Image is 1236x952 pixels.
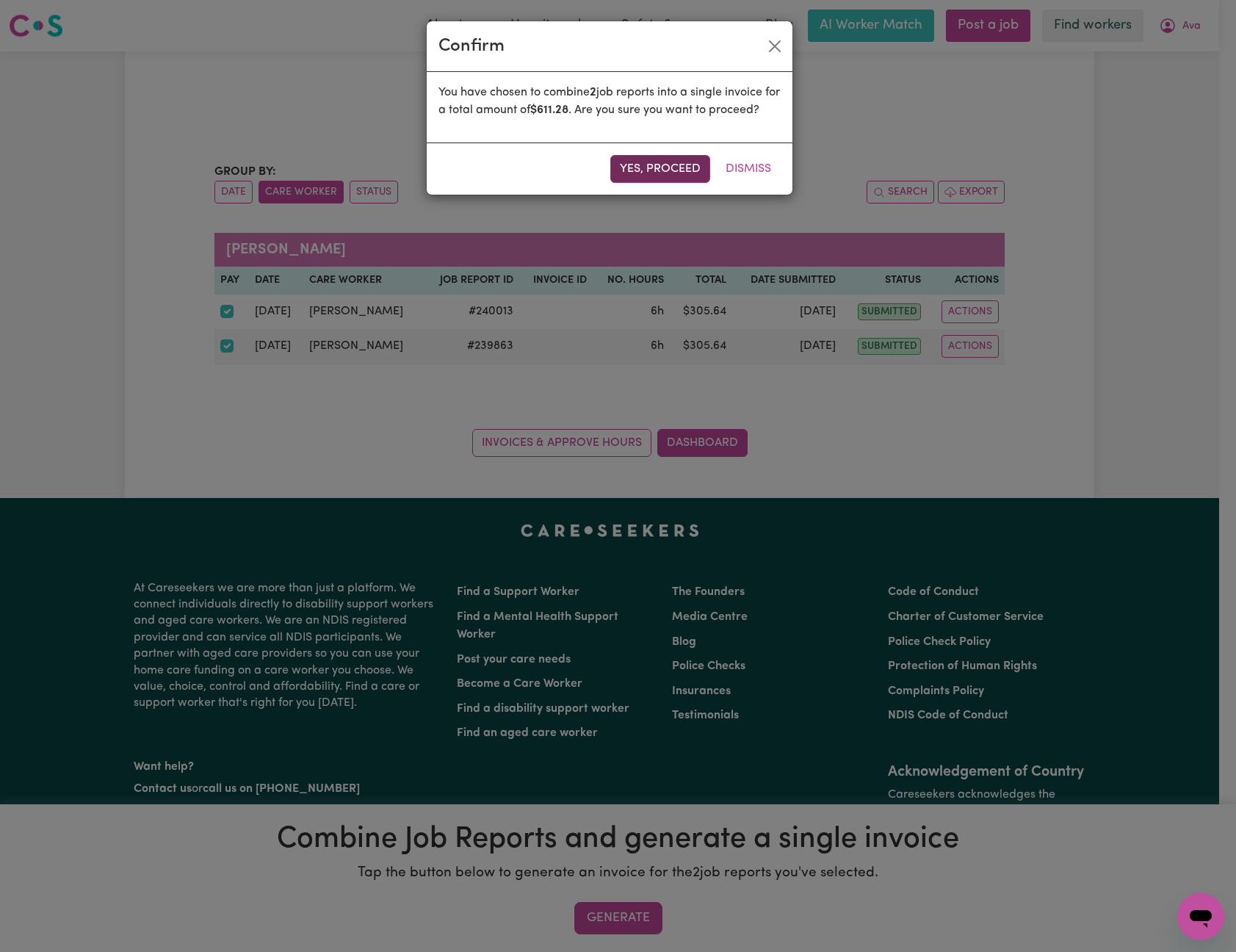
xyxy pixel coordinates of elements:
b: 2 [590,87,596,98]
iframe: Button to launch messaging window [1177,893,1224,940]
div: Confirm [438,33,505,59]
button: Close [763,35,787,58]
button: Yes, proceed [610,155,710,183]
span: You have chosen to combine job reports into a single invoice for a total amount of . Are you sure... [438,87,780,116]
button: Dismiss [716,155,781,183]
b: $ 611.28 [530,104,568,116]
